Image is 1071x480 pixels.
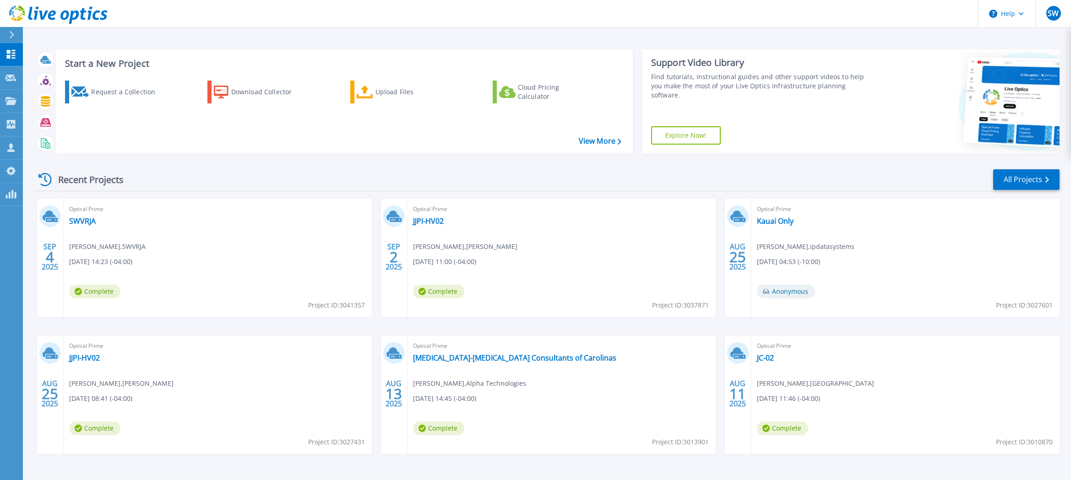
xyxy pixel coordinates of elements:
span: Project ID: 3041357 [308,300,365,310]
a: Kauai Only [757,216,794,226]
a: Upload Files [350,81,452,103]
span: Complete [757,421,808,435]
div: SEP 2025 [385,240,402,274]
span: 25 [42,390,58,398]
a: JJPI-HV02 [69,353,100,362]
a: View More [579,137,621,146]
span: [PERSON_NAME] , Alpha Technologies [413,378,526,388]
span: Project ID: 3010870 [996,437,1053,447]
div: Upload Files [375,83,449,101]
div: AUG 2025 [729,377,746,410]
div: AUG 2025 [41,377,59,410]
a: All Projects [993,169,1060,190]
div: Find tutorials, instructional guides and other support videos to help you make the most of your L... [651,72,866,100]
span: Optical Prime [413,341,710,351]
span: 25 [729,253,746,261]
span: Optical Prime [413,204,710,214]
a: JJPI-HV02 [413,216,444,226]
span: [DATE] 14:45 (-04:00) [413,394,476,404]
span: [PERSON_NAME] , [PERSON_NAME] [69,378,174,388]
a: Download Collector [207,81,310,103]
span: [PERSON_NAME] , [PERSON_NAME] [413,242,517,252]
span: Project ID: 3013901 [652,437,709,447]
a: [MEDICAL_DATA]-[MEDICAL_DATA] Consultants of Carolinas [413,353,616,362]
span: Project ID: 3037871 [652,300,709,310]
span: [PERSON_NAME] , [GEOGRAPHIC_DATA] [757,378,874,388]
span: [PERSON_NAME] , ipdatasystems [757,242,854,252]
div: Recent Projects [35,168,136,191]
span: [DATE] 11:00 (-04:00) [413,257,476,267]
span: Complete [413,285,464,298]
div: AUG 2025 [385,377,402,410]
span: Anonymous [757,285,815,298]
span: [PERSON_NAME] , SWVRJA [69,242,146,252]
a: SWVRJA [69,216,96,226]
span: Complete [69,285,120,298]
div: AUG 2025 [729,240,746,274]
span: [DATE] 04:53 (-10:00) [757,257,820,267]
div: Download Collector [231,83,304,101]
a: Request a Collection [65,81,167,103]
span: [DATE] 14:23 (-04:00) [69,257,132,267]
span: 13 [386,390,402,398]
a: Cloud Pricing Calculator [493,81,595,103]
span: Complete [413,421,464,435]
span: 2 [390,253,398,261]
a: Explore Now! [651,126,721,145]
div: Cloud Pricing Calculator [518,83,591,101]
span: Optical Prime [69,341,366,351]
span: 11 [729,390,746,398]
div: SEP 2025 [41,240,59,274]
a: JC-02 [757,353,774,362]
span: Complete [69,421,120,435]
h3: Start a New Project [65,59,621,69]
span: Project ID: 3027601 [996,300,1053,310]
div: Request a Collection [91,83,164,101]
span: Optical Prime [757,204,1054,214]
span: Optical Prime [69,204,366,214]
span: Optical Prime [757,341,1054,351]
span: [DATE] 08:41 (-04:00) [69,394,132,404]
span: [DATE] 11:46 (-04:00) [757,394,820,404]
span: SW [1048,10,1059,17]
div: Support Video Library [651,57,866,69]
span: 4 [46,253,54,261]
span: Project ID: 3027431 [308,437,365,447]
